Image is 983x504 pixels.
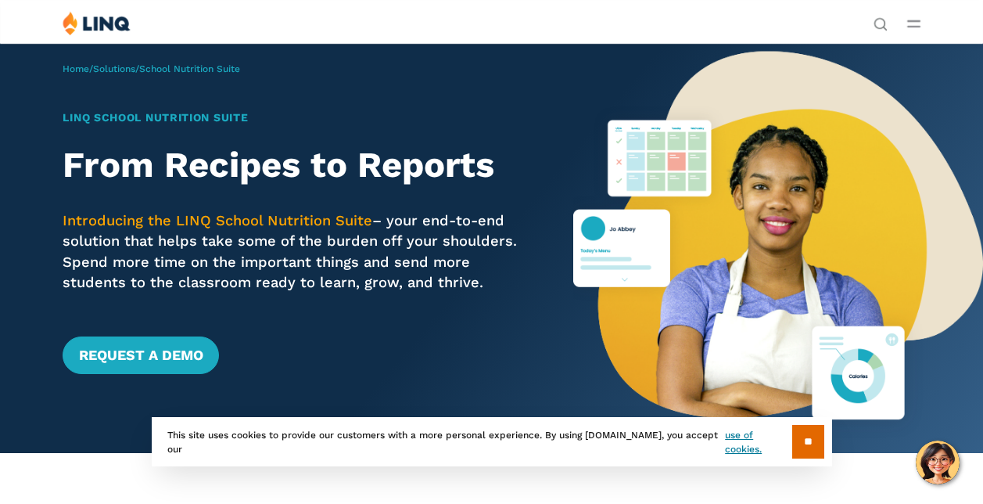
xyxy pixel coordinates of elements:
[725,428,791,456] a: use of cookies.
[63,63,240,74] span: / /
[139,63,240,74] span: School Nutrition Suite
[152,417,832,466] div: This site uses cookies to provide our customers with a more personal experience. By using [DOMAIN...
[63,11,131,35] img: LINQ | K‑12 Software
[63,337,218,374] a: Request a Demo
[63,110,533,126] h1: LINQ School Nutrition Suite
[573,43,983,453] img: Nutrition Suite Launch
[63,63,89,74] a: Home
[916,441,960,484] button: Hello, have a question? Let’s chat.
[63,145,533,185] h2: From Recipes to Reports
[93,63,135,74] a: Solutions
[63,211,533,293] p: – your end-to-end solution that helps take some of the burden off your shoulders. Spend more time...
[874,11,888,30] nav: Utility Navigation
[907,15,920,32] button: Open Main Menu
[63,212,372,229] span: Introducing the LINQ School Nutrition Suite
[874,16,888,30] button: Open Search Bar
